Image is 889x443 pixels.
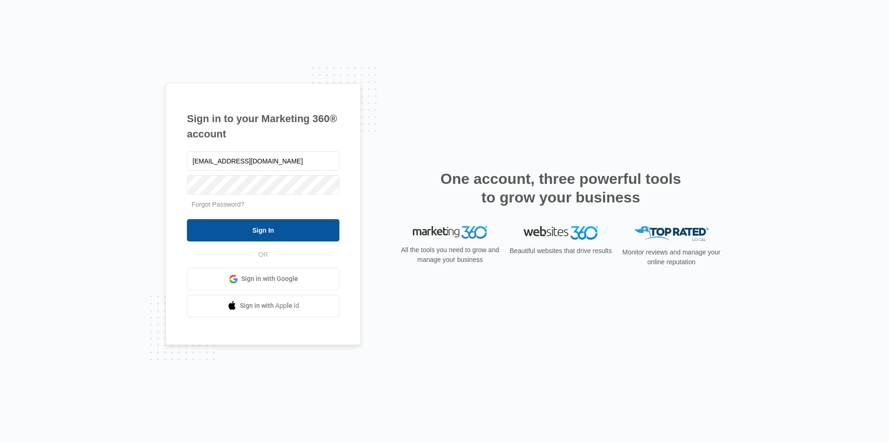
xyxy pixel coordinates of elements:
img: Top Rated Local [634,226,709,241]
h1: Sign in to your Marketing 360® account [187,111,339,142]
h2: One account, three powerful tools to grow your business [438,169,684,207]
p: Monitor reviews and manage your online reputation [619,248,723,267]
span: OR [252,250,275,260]
span: Sign in with Apple Id [240,301,299,311]
a: Forgot Password? [192,201,245,208]
a: Sign in with Apple Id [187,295,339,317]
span: Sign in with Google [241,274,298,284]
p: Beautiful websites that drive results [509,246,613,256]
a: Sign in with Google [187,268,339,290]
p: All the tools you need to grow and manage your business [398,245,502,265]
img: Marketing 360 [413,226,487,239]
input: Email [187,151,339,171]
input: Sign In [187,219,339,241]
img: Websites 360 [524,226,598,240]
